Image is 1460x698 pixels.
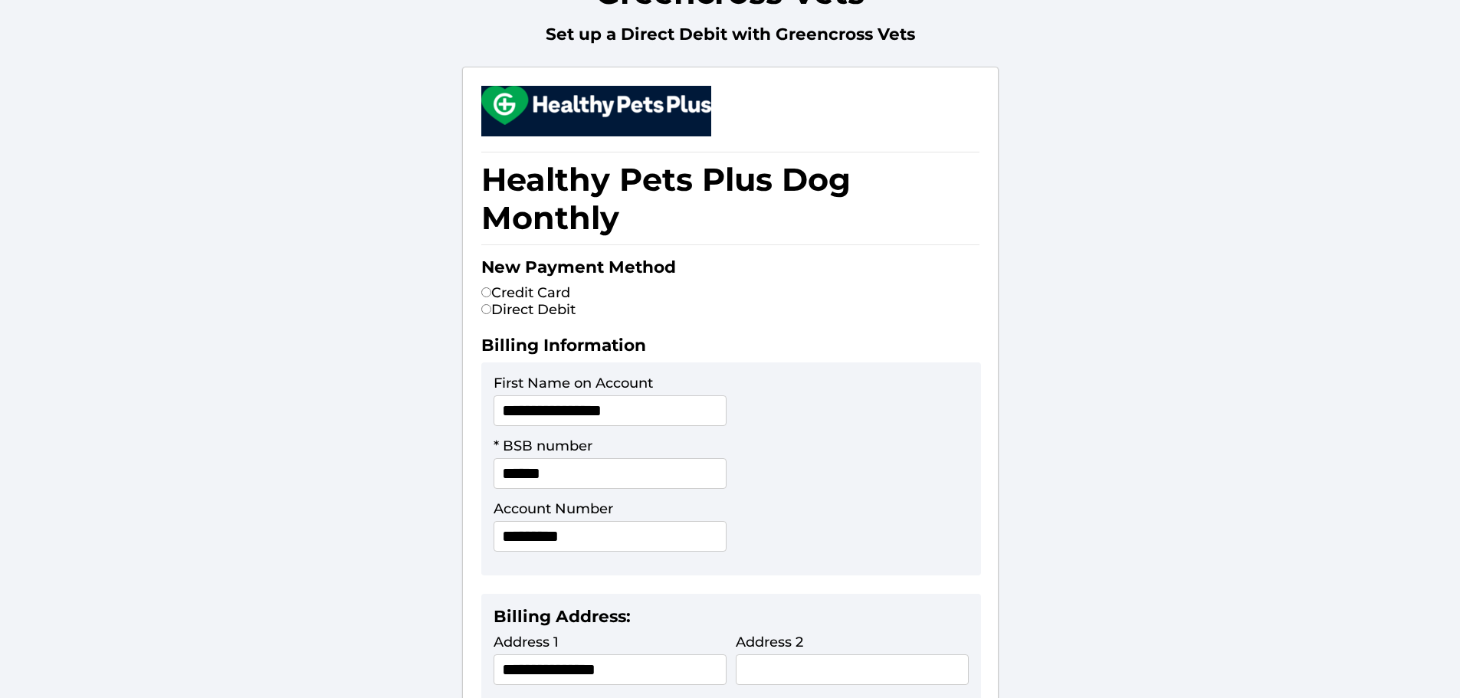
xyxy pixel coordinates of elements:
label: Direct Debit [481,301,576,318]
label: Address 1 [494,634,559,650]
label: * BSB number [494,437,592,454]
label: First Name on Account [494,375,653,392]
h2: Set up a Direct Debit with Greencross Vets [462,24,999,51]
label: Account Number [494,500,613,517]
input: Direct Debit [481,304,491,314]
img: small.png [481,86,711,125]
h2: New Payment Method [481,257,979,284]
input: Credit Card [481,287,491,297]
h2: Billing Information [481,335,979,362]
h1: Healthy Pets Plus Dog Monthly [481,152,979,245]
label: Address 2 [736,634,803,650]
label: Credit Card [481,284,570,301]
h2: Billing Address: [494,606,969,634]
